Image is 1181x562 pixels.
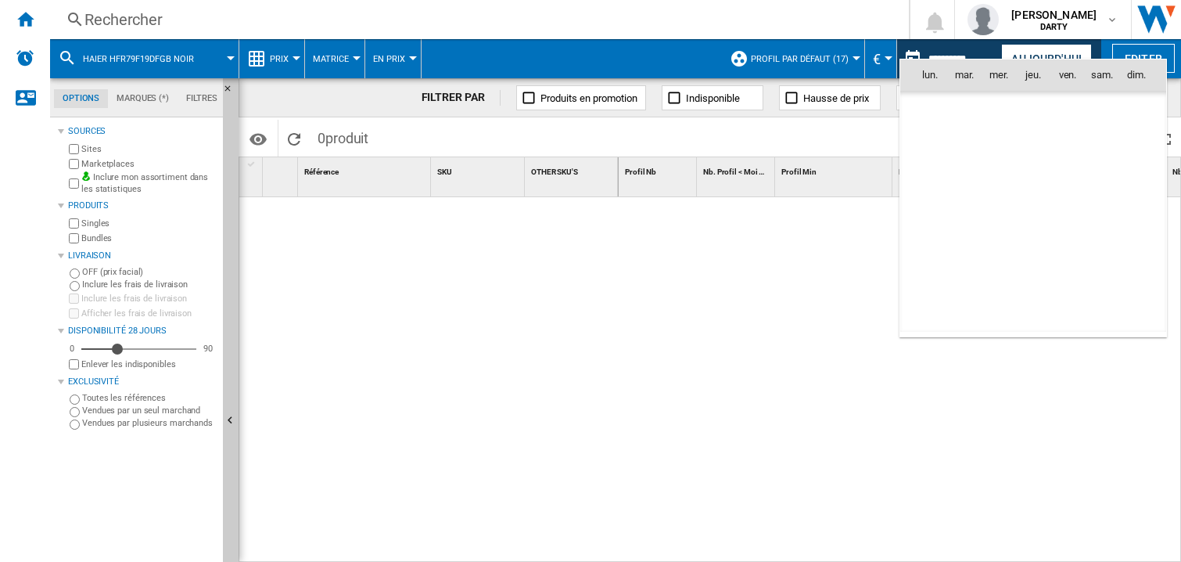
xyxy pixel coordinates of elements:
[1016,59,1050,91] th: jeu.
[1085,59,1119,91] th: sam.
[900,59,947,91] th: lun.
[1050,59,1085,91] th: ven.
[900,59,1166,336] md-calendar: Calendar
[947,59,982,91] th: mar.
[1119,59,1166,91] th: dim.
[982,59,1016,91] th: mer.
